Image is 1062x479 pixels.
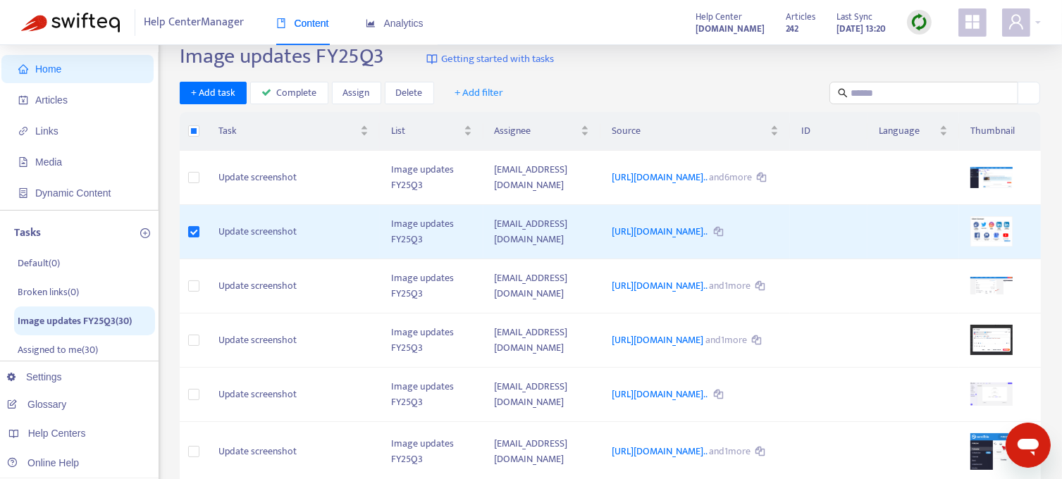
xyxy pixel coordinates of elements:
span: search [838,88,848,98]
button: Assign [332,82,381,104]
span: plus-circle [140,228,150,238]
a: Getting started with tasks [426,44,554,75]
a: [DOMAIN_NAME] [696,20,765,37]
td: Update screenshot [207,205,380,259]
p: Assigned to me ( 30 ) [18,342,98,357]
a: Glossary [7,399,66,410]
span: Home [35,63,61,75]
img: media-preview [970,433,1013,470]
p: Tasks [14,225,41,242]
img: sync.dc5367851b00ba804db3.png [910,13,928,31]
p: Default ( 0 ) [18,256,60,270]
a: [URL][DOMAIN_NAME].. [612,278,709,294]
span: Complete [277,85,317,101]
span: book [276,18,286,28]
span: + Add filter [455,85,504,101]
span: Links [35,125,58,137]
td: [EMAIL_ADDRESS][DOMAIN_NAME] [483,313,600,368]
img: media-preview [970,216,1013,246]
td: Image updates FY25Q3 [380,151,483,205]
iframe: Button to launch messaging window [1006,423,1051,468]
h2: Image updates FY25Q3 [180,44,384,69]
span: Dynamic Content [35,187,111,199]
p: Image updates FY25Q3 ( 30 ) [18,313,132,328]
th: Task [207,112,380,151]
th: ID [790,112,867,151]
span: and 1 more [705,332,747,348]
span: and 1 more [709,443,751,459]
strong: 242 [786,21,798,37]
td: Image updates FY25Q3 [380,368,483,422]
span: Language [879,123,937,139]
a: [URL][DOMAIN_NAME].. [612,386,709,402]
td: Image updates FY25Q3 [380,313,483,368]
span: Help Centers [28,428,86,439]
td: [EMAIL_ADDRESS][DOMAIN_NAME] [483,205,600,259]
span: Articles [35,94,68,106]
span: Analytics [366,18,424,29]
td: Update screenshot [207,368,380,422]
span: Assignee [495,123,578,139]
td: Image updates FY25Q3 [380,259,483,313]
img: media-preview [970,277,1013,295]
span: List [391,123,461,139]
td: [EMAIL_ADDRESS][DOMAIN_NAME] [483,368,600,422]
img: media-preview [970,167,1013,188]
span: Help Center Manager [144,9,245,36]
td: Image updates FY25Q3 [380,205,483,259]
td: Update screenshot [207,151,380,205]
a: [URL][DOMAIN_NAME] [612,332,705,348]
button: + Add filter [445,82,514,104]
th: Assignee [483,112,600,151]
span: Last Sync [836,9,872,25]
span: + Add task [191,85,235,101]
img: media-preview [970,382,1013,406]
strong: [DATE] 13:20 [836,21,886,37]
a: [URL][DOMAIN_NAME].. [612,223,709,240]
span: account-book [18,95,28,105]
button: Complete [250,82,328,104]
span: and 6 more [709,169,752,185]
span: Getting started with tasks [441,51,554,68]
span: user [1008,13,1025,30]
span: container [18,188,28,198]
span: Task [218,123,357,139]
p: Broken links ( 0 ) [18,285,79,299]
th: List [380,112,483,151]
span: file-image [18,157,28,167]
span: appstore [964,13,981,30]
a: Settings [7,371,62,382]
td: Update screenshot [207,313,380,368]
th: Source [600,112,790,151]
th: Language [867,112,959,151]
span: link [18,126,28,136]
td: [EMAIL_ADDRESS][DOMAIN_NAME] [483,259,600,313]
span: Articles [786,9,815,25]
a: Online Help [7,457,79,468]
td: Update screenshot [207,259,380,313]
td: [EMAIL_ADDRESS][DOMAIN_NAME] [483,151,600,205]
th: Thumbnail [959,112,1041,151]
img: Swifteq [21,13,120,32]
span: Source [612,123,767,139]
span: Content [276,18,329,29]
span: Assign [343,85,370,101]
button: Delete [385,82,434,104]
span: Delete [396,85,423,101]
button: + Add task [180,82,247,104]
strong: [DOMAIN_NAME] [696,21,765,37]
span: Help Center [696,9,742,25]
a: [URL][DOMAIN_NAME].. [612,169,709,185]
img: image-link [426,54,438,65]
span: area-chart [366,18,376,28]
a: [URL][DOMAIN_NAME].. [612,443,709,459]
span: home [18,64,28,74]
span: Media [35,156,62,168]
span: and 1 more [709,278,751,294]
img: media-preview [970,325,1013,354]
